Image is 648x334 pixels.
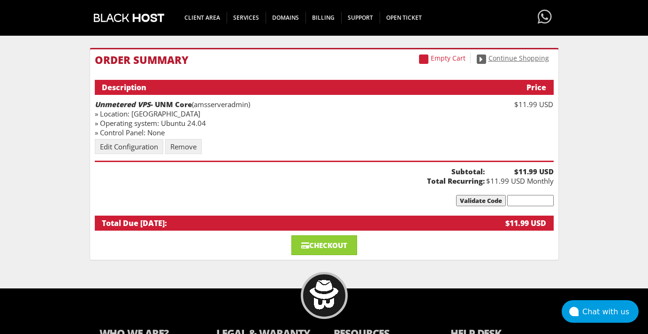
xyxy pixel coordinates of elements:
[95,54,554,65] h1: Order Summary
[102,82,480,93] div: Description
[165,139,202,154] a: Remove
[414,53,471,63] a: Empty Cart
[485,167,554,186] div: $11.99 USD Monthly
[95,100,485,137] div: (amsserveradmin) » Location: [GEOGRAPHIC_DATA] » Operating system: Ubuntu 24.04 » Control Panel: ...
[95,176,485,186] b: Total Recurring:
[480,82,546,93] div: Price
[485,167,554,176] b: $11.99 USD
[309,280,339,310] img: BlackHOST mascont, Blacky.
[95,100,151,109] em: Unmetered VPS
[562,300,639,323] button: Chat with us
[480,218,546,228] div: $11.99 USD
[472,53,554,63] a: Continue Shopping
[582,307,639,316] div: Chat with us
[102,218,480,228] div: Total Due [DATE]:
[456,195,506,206] input: Validate Code
[95,100,192,109] strong: - UNM Core
[291,235,357,255] a: Checkout
[95,167,485,176] b: Subtotal:
[95,139,163,154] a: Edit Configuration
[485,100,554,109] div: $11.99 USD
